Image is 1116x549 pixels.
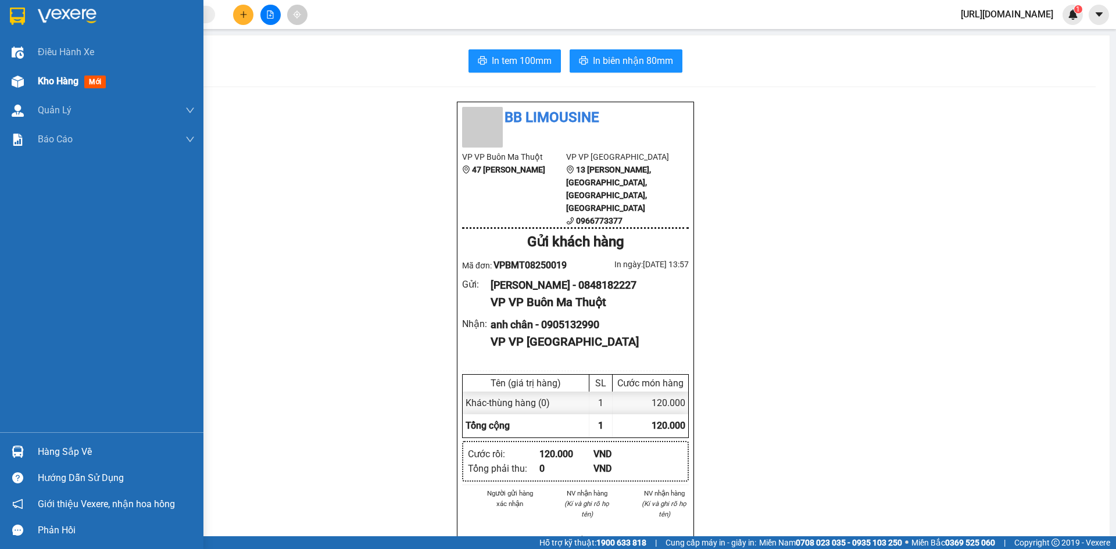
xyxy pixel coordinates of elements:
[287,5,307,25] button: aim
[796,538,902,547] strong: 0708 023 035 - 0935 103 250
[563,534,612,544] li: Nhà Xe
[462,317,491,331] div: Nhận :
[12,472,23,483] span: question-circle
[12,134,24,146] img: solution-icon
[185,135,195,144] span: down
[616,378,685,389] div: Cước món hàng
[462,150,566,163] li: VP VP Buôn Ma Thuột
[478,56,487,67] span: printer
[952,7,1063,21] span: [URL][DOMAIN_NAME]
[570,49,682,73] button: printerIn biên nhận 80mm
[84,76,106,88] span: mới
[485,488,535,509] li: Người gửi hàng xác nhận
[491,333,679,351] div: VP VP [GEOGRAPHIC_DATA]
[466,378,586,389] div: Tên (giá trị hàng)
[462,231,689,253] div: Gửi khách hàng
[260,5,281,25] button: file-add
[666,536,756,549] span: Cung cấp máy in - giấy in:
[911,536,995,549] span: Miền Bắc
[10,8,25,25] img: logo-vxr
[12,525,23,536] span: message
[566,217,574,225] span: phone
[462,258,575,272] div: Mã đơn:
[759,536,902,549] span: Miền Nam
[239,10,248,19] span: plus
[945,538,995,547] strong: 0369 525 060
[593,447,648,461] div: VND
[598,420,603,431] span: 1
[576,216,623,225] b: 0966773377
[1068,9,1078,20] img: icon-new-feature
[12,446,24,458] img: warehouse-icon
[38,132,73,146] span: Báo cáo
[38,45,94,59] span: Điều hành xe
[564,500,609,518] i: (Kí và ghi rõ họ tên)
[566,166,574,174] span: environment
[468,49,561,73] button: printerIn tem 100mm
[1094,9,1104,20] span: caret-down
[233,5,253,25] button: plus
[293,10,301,19] span: aim
[491,317,679,333] div: anh chân - 0905132990
[593,461,648,476] div: VND
[655,536,657,549] span: |
[12,105,24,117] img: warehouse-icon
[38,103,71,117] span: Quản Lý
[492,53,552,68] span: In tem 100mm
[12,498,23,509] span: notification
[642,500,686,518] i: (Kí và ghi rõ họ tên)
[12,46,24,59] img: warehouse-icon
[1076,5,1080,13] span: 1
[613,392,688,414] div: 120.000
[493,260,567,271] span: VPBMT08250019
[1004,536,1006,549] span: |
[566,165,651,213] b: 13 [PERSON_NAME], [GEOGRAPHIC_DATA], [GEOGRAPHIC_DATA], [GEOGRAPHIC_DATA]
[38,522,195,539] div: Phản hồi
[579,56,588,67] span: printer
[491,293,679,311] div: VP VP Buôn Ma Thuột
[539,461,593,476] div: 0
[38,497,175,511] span: Giới thiệu Vexere, nhận hoa hồng
[1051,539,1060,547] span: copyright
[38,469,195,487] div: Hướng dẫn sử dụng
[468,461,539,476] div: Tổng phải thu :
[575,258,689,271] div: In ngày: [DATE] 13:57
[652,420,685,431] span: 120.000
[539,536,646,549] span: Hỗ trợ kỹ thuật:
[462,166,470,174] span: environment
[466,420,510,431] span: Tổng cộng
[589,392,613,414] div: 1
[566,150,670,163] li: VP VP [GEOGRAPHIC_DATA]
[472,165,545,174] b: 47 [PERSON_NAME]
[185,106,195,115] span: down
[539,447,593,461] div: 120.000
[38,76,78,87] span: Kho hàng
[491,277,679,293] div: [PERSON_NAME] - 0848182227
[905,540,908,545] span: ⚪️
[592,378,609,389] div: SL
[1089,5,1109,25] button: caret-down
[596,538,646,547] strong: 1900 633 818
[462,107,689,129] li: BB Limousine
[12,76,24,88] img: warehouse-icon
[563,488,612,498] li: NV nhận hàng
[266,10,274,19] span: file-add
[462,277,491,292] div: Gửi :
[639,488,689,498] li: NV nhận hàng
[468,447,539,461] div: Cước rồi :
[593,53,673,68] span: In biên nhận 80mm
[1074,5,1082,13] sup: 1
[466,397,550,408] span: Khác - thùng hàng (0)
[38,443,195,461] div: Hàng sắp về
